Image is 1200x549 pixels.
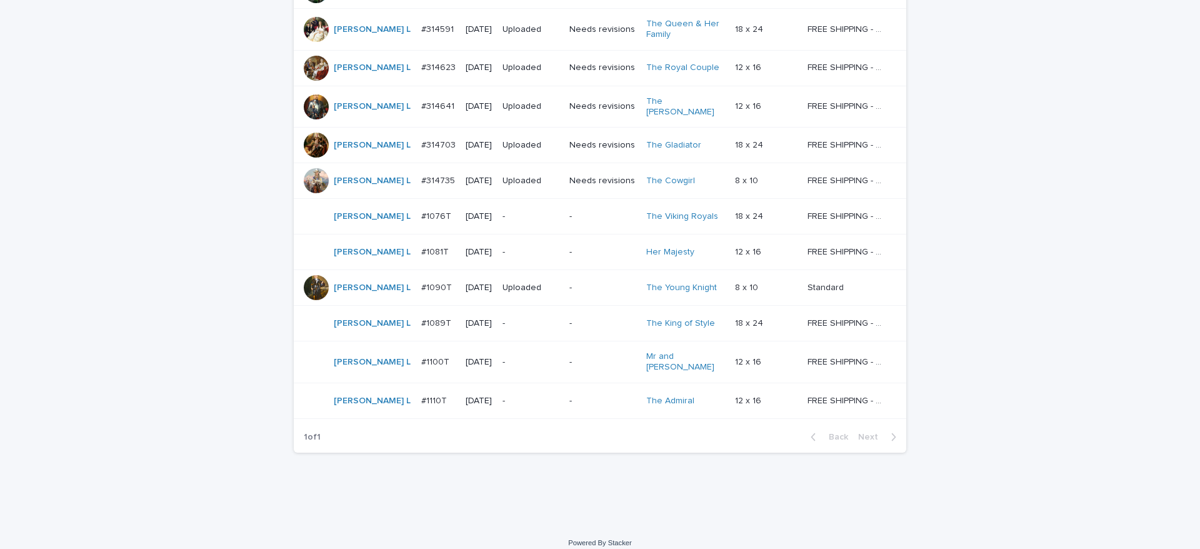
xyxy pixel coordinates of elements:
[646,396,694,406] a: The Admiral
[421,173,457,186] p: #314735
[502,24,559,35] p: Uploaded
[646,176,695,186] a: The Cowgirl
[735,138,766,151] p: 18 x 24
[502,318,559,329] p: -
[334,140,411,151] a: [PERSON_NAME] L
[294,163,906,199] tr: [PERSON_NAME] L #314735#314735 [DATE]UploadedNeeds revisionsThe Cowgirl 8 x 108 x 10 FREE SHIPPIN...
[646,211,718,222] a: The Viking Royals
[569,63,637,73] p: Needs revisions
[466,24,492,35] p: [DATE]
[294,86,906,128] tr: [PERSON_NAME] L #314641#314641 [DATE]UploadedNeeds revisionsThe [PERSON_NAME] 12 x 1612 x 16 FREE...
[569,396,637,406] p: -
[334,24,411,35] a: [PERSON_NAME] L
[569,24,637,35] p: Needs revisions
[569,318,637,329] p: -
[569,211,637,222] p: -
[502,176,559,186] p: Uploaded
[568,539,631,546] a: Powered By Stacker
[646,318,715,329] a: The King of Style
[569,247,637,258] p: -
[502,357,559,368] p: -
[334,211,411,222] a: [PERSON_NAME] L
[502,101,559,112] p: Uploaded
[294,306,906,341] tr: [PERSON_NAME] L #1089T#1089T [DATE]--The King of Style 18 x 2418 x 24 FREE SHIPPING - preview in ...
[807,138,888,151] p: FREE SHIPPING - preview in 1-2 business days, after your approval delivery will take 5-10 b.d.
[294,128,906,163] tr: [PERSON_NAME] L #314703#314703 [DATE]UploadedNeeds revisionsThe Gladiator 18 x 2418 x 24 FREE SHI...
[421,22,456,35] p: #314591
[853,431,906,443] button: Next
[421,209,454,222] p: #1076T
[807,22,888,35] p: FREE SHIPPING - preview in 1-2 business days, after your approval delivery will take 5-10 b.d.
[807,355,888,368] p: FREE SHIPPING - preview in 1-2 business days, after your approval delivery will take 5-10 b.d.
[735,355,764,368] p: 12 x 16
[334,283,411,293] a: [PERSON_NAME] L
[466,211,492,222] p: [DATE]
[502,140,559,151] p: Uploaded
[421,138,458,151] p: #314703
[421,60,458,73] p: #314623
[294,199,906,234] tr: [PERSON_NAME] L #1076T#1076T [DATE]--The Viking Royals 18 x 2418 x 24 FREE SHIPPING - preview in ...
[466,247,492,258] p: [DATE]
[334,396,411,406] a: [PERSON_NAME] L
[334,318,411,329] a: [PERSON_NAME] L
[807,60,888,73] p: FREE SHIPPING - preview in 1-2 business days, after your approval delivery will take 5-10 b.d.
[294,50,906,86] tr: [PERSON_NAME] L #314623#314623 [DATE]UploadedNeeds revisionsThe Royal Couple 12 x 1612 x 16 FREE ...
[294,9,906,51] tr: [PERSON_NAME] L #314591#314591 [DATE]UploadedNeeds revisionsThe Queen & Her Family 18 x 2418 x 24...
[466,101,492,112] p: [DATE]
[294,234,906,270] tr: [PERSON_NAME] L #1081T#1081T [DATE]--Her Majesty 12 x 1612 x 16 FREE SHIPPING - preview in 1-2 bu...
[502,211,559,222] p: -
[502,247,559,258] p: -
[821,433,848,441] span: Back
[646,140,701,151] a: The Gladiator
[334,247,411,258] a: [PERSON_NAME] L
[735,393,764,406] p: 12 x 16
[334,63,411,73] a: [PERSON_NAME] L
[807,209,888,222] p: FREE SHIPPING - preview in 1-2 business days, after your approval delivery will take 5-10 b.d.
[646,96,724,118] a: The [PERSON_NAME]
[735,316,766,329] p: 18 x 24
[334,357,411,368] a: [PERSON_NAME] L
[466,140,492,151] p: [DATE]
[466,283,492,293] p: [DATE]
[466,318,492,329] p: [DATE]
[646,283,717,293] a: The Young Knight
[421,99,457,112] p: #314641
[807,99,888,112] p: FREE SHIPPING - preview in 1-2 business days, after your approval delivery will take 5-10 b.d.
[735,99,764,112] p: 12 x 16
[646,19,724,40] a: The Queen & Her Family
[735,244,764,258] p: 12 x 16
[646,247,694,258] a: Her Majesty
[502,63,559,73] p: Uploaded
[807,280,846,293] p: Standard
[646,63,719,73] a: The Royal Couple
[735,22,766,35] p: 18 x 24
[334,101,411,112] a: [PERSON_NAME] L
[466,396,492,406] p: [DATE]
[569,357,637,368] p: -
[569,101,637,112] p: Needs revisions
[421,355,452,368] p: #1100T
[807,393,888,406] p: FREE SHIPPING - preview in 1-2 business days, after your approval delivery will take 5-10 b.d.
[801,431,853,443] button: Back
[466,357,492,368] p: [DATE]
[807,244,888,258] p: FREE SHIPPING - preview in 1-2 business days, after your approval delivery will take 5-10 b.d.
[334,176,411,186] a: [PERSON_NAME] L
[294,341,906,383] tr: [PERSON_NAME] L #1100T#1100T [DATE]--Mr and [PERSON_NAME] 12 x 1612 x 16 FREE SHIPPING - preview ...
[735,209,766,222] p: 18 x 24
[858,433,886,441] span: Next
[646,351,724,373] a: Mr and [PERSON_NAME]
[502,396,559,406] p: -
[466,63,492,73] p: [DATE]
[294,383,906,418] tr: [PERSON_NAME] L #1110T#1110T [DATE]--The Admiral 12 x 1612 x 16 FREE SHIPPING - preview in 1-2 bu...
[421,280,454,293] p: #1090T
[569,176,637,186] p: Needs revisions
[735,173,761,186] p: 8 x 10
[807,173,888,186] p: FREE SHIPPING - preview in 1-2 business days, after your approval delivery will take 5-10 b.d.
[294,270,906,306] tr: [PERSON_NAME] L #1090T#1090T [DATE]Uploaded-The Young Knight 8 x 108 x 10 StandardStandard
[569,283,637,293] p: -
[569,140,637,151] p: Needs revisions
[735,280,761,293] p: 8 x 10
[466,176,492,186] p: [DATE]
[421,244,451,258] p: #1081T
[421,316,454,329] p: #1089T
